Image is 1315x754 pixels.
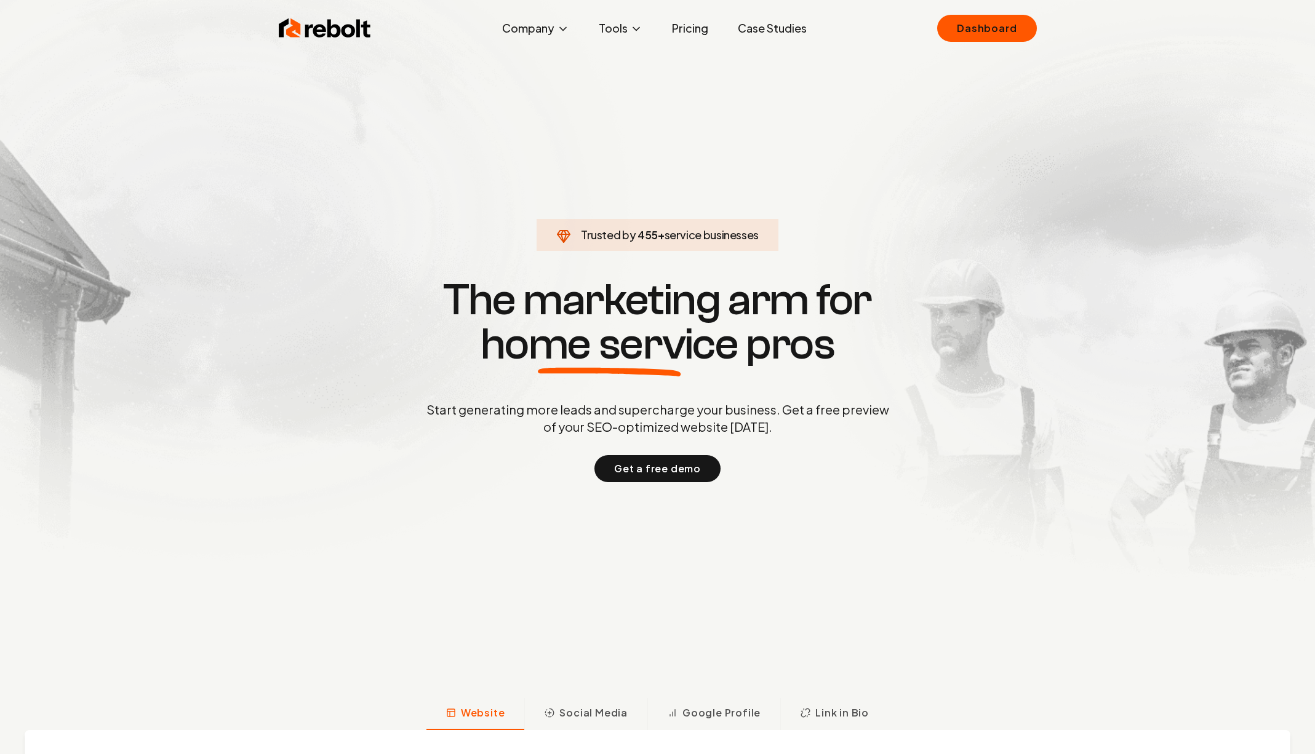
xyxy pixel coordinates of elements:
a: Case Studies [728,16,817,41]
span: Website [461,705,505,720]
button: Social Media [524,698,647,730]
p: Start generating more leads and supercharge your business. Get a free preview of your SEO-optimiz... [424,401,892,435]
button: Link in Bio [780,698,889,730]
button: Get a free demo [594,455,721,482]
span: Link in Bio [815,705,869,720]
span: Google Profile [682,705,761,720]
button: Website [426,698,525,730]
span: Social Media [559,705,628,720]
button: Tools [589,16,652,41]
span: service businesses [665,228,759,242]
a: Pricing [662,16,718,41]
h1: The marketing arm for pros [362,278,953,367]
span: 455 [638,226,658,244]
img: Rebolt Logo [279,16,371,41]
span: Trusted by [581,228,636,242]
span: home service [481,322,738,367]
span: + [658,228,665,242]
button: Google Profile [647,698,780,730]
button: Company [492,16,579,41]
a: Dashboard [937,15,1036,42]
